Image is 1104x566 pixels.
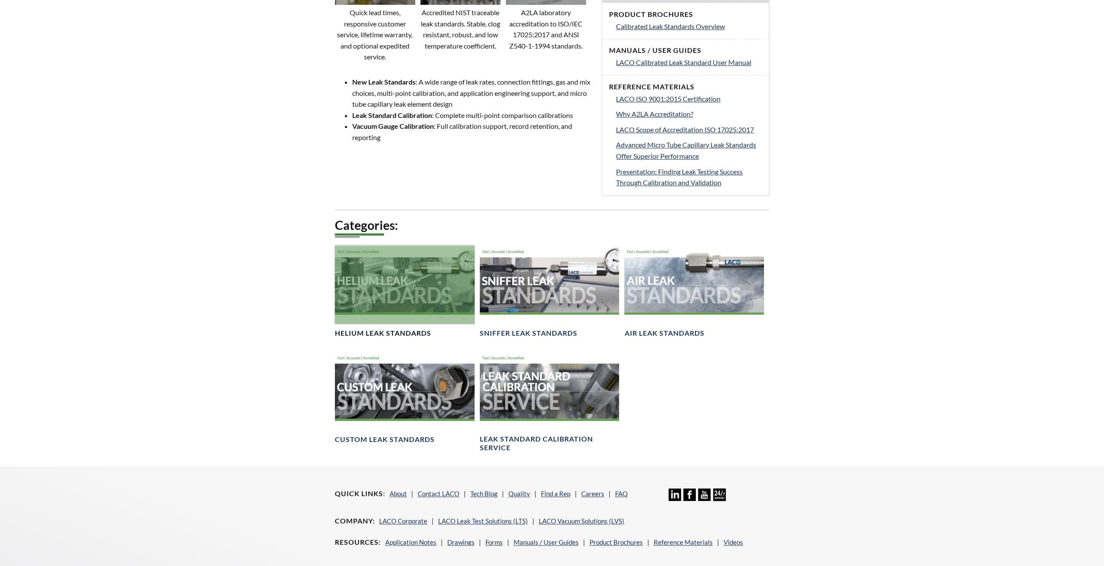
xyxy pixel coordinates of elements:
[616,141,756,160] span: Advanced Micro Tube Capillary Leak Standards Offer Superior Performance
[616,57,762,68] a: LACO Calibrated Leak Standard User Manual
[616,22,725,30] span: Calibrated Leak Standards Overview
[616,167,743,187] span: Presentation: Finding Leak Testing Success Through Calibration and Validation
[379,517,427,525] a: LACO Corporate
[335,217,770,233] h2: Categories:
[335,435,435,444] h4: Custom Leak Standards
[352,110,591,121] li: : Complete multi-point comparison calibrations
[335,517,375,526] h4: Company
[480,435,619,453] h4: Leak Standard Calibration Service
[616,125,754,134] span: LACO Scope of Accreditation ISO 17025:2017
[713,488,726,501] img: 24/7 Support Icon
[616,58,751,66] span: LACO Calibrated Leak Standard User Manual
[624,329,704,338] h4: Air Leak Standards
[590,538,643,546] a: Product Brochures
[541,490,570,497] a: Find a Rep
[624,245,764,338] a: Air Leak Standards headerAir Leak Standards
[420,7,501,51] p: Accredited NIST traceable leak standards. Stable, clog resistant, robust, and low temperature coe...
[616,166,762,188] a: Presentation: Finding Leak Testing Success Through Calibration and Validation
[352,76,591,110] li: : A wide range of leak rates, connection fittings, gas and mix choices, multi-point calibration, ...
[654,538,713,546] a: Reference Materials
[335,329,431,338] h4: Helium Leak Standards
[506,7,586,51] p: A2LA laboratory accreditation to ISO/IEC 17025:2017 and ANSI Z540-1-1994 standards.
[616,21,762,32] a: Calibrated Leak Standards Overview
[609,46,762,55] h4: Manuals / User Guides
[447,538,475,546] a: Drawings
[609,82,762,92] h4: Reference Materials
[616,93,762,105] a: LACO ISO 9001:2015 Certification
[616,108,762,120] a: Why A2LA Accreditation?
[418,490,459,497] a: Contact LACO
[480,329,577,338] h4: Sniffer Leak Standards
[335,245,475,338] a: Helium Leak Standards headerHelium Leak Standards
[508,490,530,497] a: Quality
[616,124,762,135] a: LACO Scope of Accreditation ISO 17025:2017
[385,538,436,546] a: Application Notes
[470,490,498,497] a: Tech Blog
[352,121,591,143] li: : Full calibration support, record retention, and reporting
[352,111,432,119] strong: Leak Standard Calibration
[713,494,726,502] a: 24/7 Support
[335,538,381,547] h4: Resources
[539,517,624,525] a: LACO Vacuum Solutions (LVS)
[615,490,628,497] a: FAQ
[616,95,721,103] span: LACO ISO 9001:2015 Certification
[352,78,416,86] strong: New Leak Standards
[616,139,762,161] a: Advanced Micro Tube Capillary Leak Standards Offer Superior Performance
[438,517,528,525] a: LACO Leak Test Solutions (LTS)
[616,110,693,118] span: Why A2LA Accreditation?
[335,489,385,498] h4: Quick Links
[390,490,407,497] a: About
[480,245,619,338] a: Sniffer Leak Standards headerSniffer Leak Standards
[335,352,475,444] a: Customer Leak Standards headerCustom Leak Standards
[352,122,434,130] strong: Vacuum Gauge Calibration
[514,538,579,546] a: Manuals / User Guides
[609,10,762,19] h4: Product Brochures
[724,538,743,546] a: Videos
[335,7,415,62] p: Quick lead times, responsive customer service, lifetime warranty, and optional expedited service.
[581,490,604,497] a: Careers
[480,352,619,453] a: Leak Standard Calibration Service headerLeak Standard Calibration Service
[485,538,503,546] a: Forms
